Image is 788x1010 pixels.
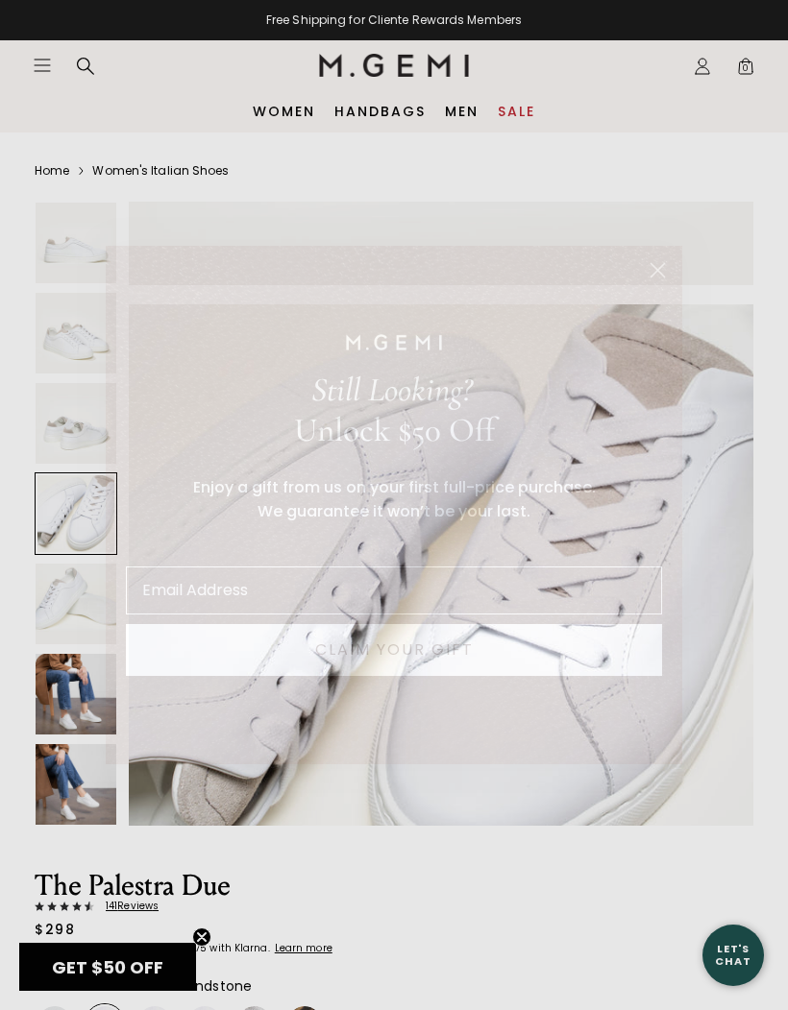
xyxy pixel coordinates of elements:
[126,566,662,614] input: Email Address
[193,476,596,522] span: Enjoy a gift from us on your first full-price purchase. We guarantee it won’t be your last.
[641,253,675,287] button: Close dialog
[311,370,472,410] span: Still Looking?
[294,410,495,450] span: Unlock $50 Off
[346,334,442,349] img: M.GEMI
[126,624,662,676] button: CLAIM YOUR GIFT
